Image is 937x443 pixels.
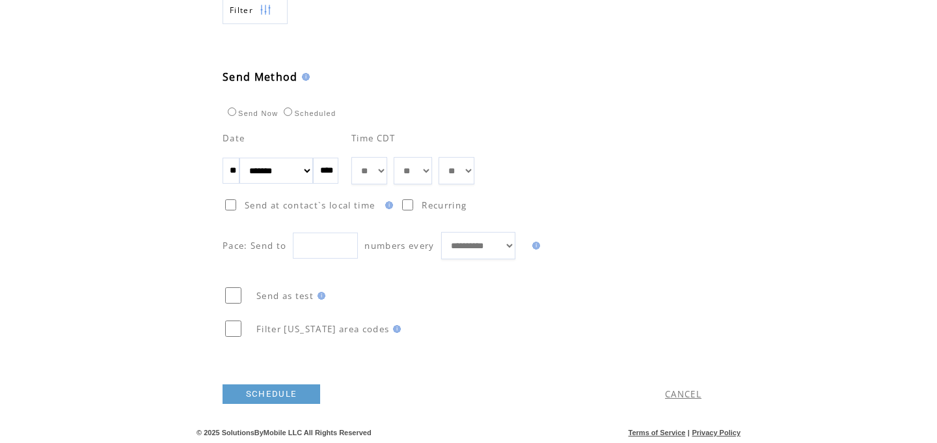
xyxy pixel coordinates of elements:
span: Pace: Send to [223,240,286,251]
span: Recurring [422,199,467,211]
span: numbers every [364,240,434,251]
input: Scheduled [284,107,292,116]
span: Filter [US_STATE] area codes [256,323,389,335]
a: Privacy Policy [692,429,740,436]
img: help.gif [389,325,401,333]
img: help.gif [381,201,393,209]
span: Send at contact`s local time [245,199,375,211]
input: Send Now [228,107,236,116]
span: © 2025 SolutionsByMobile LLC All Rights Reserved [197,429,372,436]
a: CANCEL [665,388,701,400]
span: Send as test [256,290,314,302]
a: Terms of Service [629,429,686,436]
span: | [688,429,690,436]
label: Scheduled [280,109,336,117]
img: help.gif [528,242,540,250]
span: Date [223,132,245,144]
span: Show filters [230,5,253,16]
img: help.gif [298,73,310,81]
label: Send Now [224,109,278,117]
a: SCHEDULE [223,384,320,404]
img: help.gif [314,292,325,300]
span: Send Method [223,70,298,84]
span: Time CDT [351,132,396,144]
